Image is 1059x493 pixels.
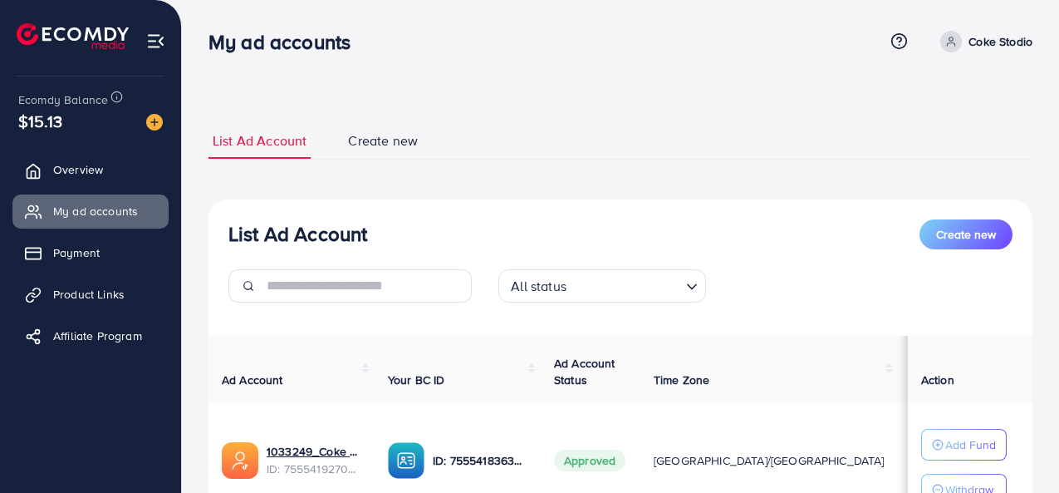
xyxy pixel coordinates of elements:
[12,195,169,228] a: My ad accounts
[12,153,169,186] a: Overview
[53,328,142,344] span: Affiliate Program
[945,435,996,455] p: Add Fund
[213,131,306,150] span: List Ad Account
[222,442,258,479] img: ic-ads-acc.e4c84228.svg
[554,450,625,471] span: Approved
[208,30,364,54] h3: My ad accounts
[12,319,169,352] a: Affiliate Program
[53,286,125,303] span: Product Links
[433,451,527,471] p: ID: 7555418363737128967
[12,278,169,311] a: Product Links
[921,372,954,388] span: Action
[12,236,169,269] a: Payment
[18,91,108,108] span: Ecomdy Balance
[53,161,103,178] span: Overview
[348,131,418,150] span: Create new
[919,219,1012,249] button: Create new
[654,452,885,469] span: [GEOGRAPHIC_DATA]/[GEOGRAPHIC_DATA]
[146,32,165,51] img: menu
[968,32,1032,52] p: Coke Stodio
[554,355,615,388] span: Ad Account Status
[498,269,706,303] div: Search for option
[53,244,100,261] span: Payment
[222,372,283,388] span: Ad Account
[654,372,709,388] span: Time Zone
[228,222,367,246] h3: List Ad Account
[267,443,361,460] a: 1033249_Coke Stodio 1_1759133170041
[388,442,424,479] img: ic-ba-acc.ded83a64.svg
[267,461,361,477] span: ID: 7555419270801358849
[388,372,445,388] span: Your BC ID
[936,226,996,243] span: Create new
[17,23,129,49] img: logo
[53,203,138,219] span: My ad accounts
[507,274,570,298] span: All status
[18,109,62,133] span: $15.13
[571,271,679,298] input: Search for option
[921,429,1007,461] button: Add Fund
[146,114,163,131] img: image
[934,31,1032,52] a: Coke Stodio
